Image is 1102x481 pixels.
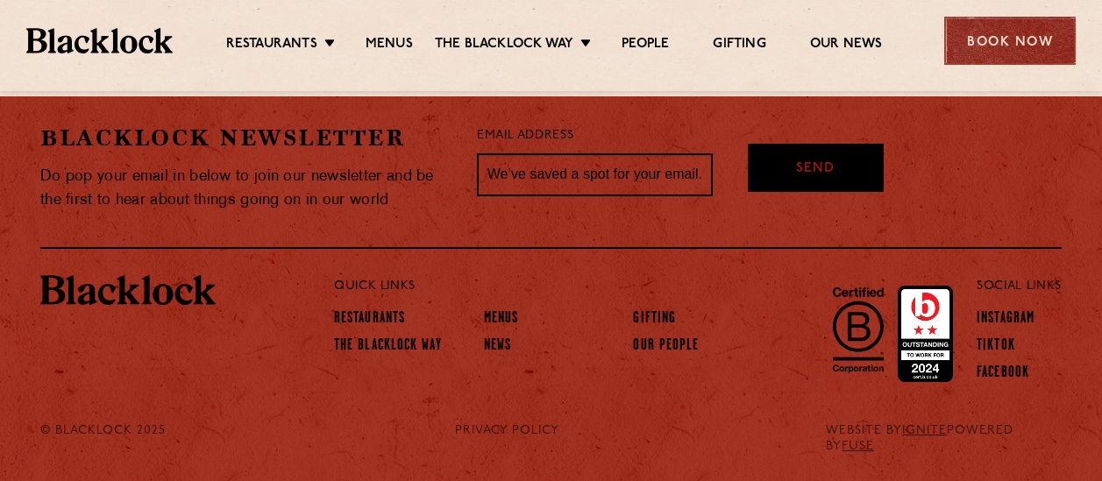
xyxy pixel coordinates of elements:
div: Book Now [944,17,1076,65]
a: Menus [484,310,519,329]
span: Send [796,159,835,180]
a: PRIVACY POLICY [455,423,559,439]
a: Restaurants [226,36,317,55]
img: BL_Textured_Logo-footer-cropped.svg [26,28,173,53]
a: Facebook [977,364,1029,384]
a: Menus [366,36,413,55]
a: Gifting [713,36,765,55]
a: Gifting [633,310,676,329]
h2: Blacklock Newsletter [40,123,451,153]
img: B-Corp-Logo-Black-RGB.svg [822,277,894,382]
a: IGNITE [902,424,947,437]
p: Do pop your email in below to join our newsletter and be the first to hear about things going on ... [40,165,451,212]
p: Quick Links [334,275,919,298]
a: The Blacklock Way [334,337,442,357]
a: FUSE [842,440,874,453]
a: News [484,337,511,357]
a: Our News [810,36,883,55]
a: Our People [633,337,699,357]
input: We’ve saved a spot for your email... [477,153,713,197]
a: The Blacklock Way [435,36,573,55]
a: Instagram [977,310,1034,329]
p: Social Links [977,275,1062,298]
a: TikTok [977,337,1015,357]
a: Restaurants [334,310,405,329]
label: Email Address [477,126,573,146]
img: Accred_2023_2star.png [898,286,953,382]
div: © Blacklock 2025 [27,423,202,455]
div: WEBSITE BY POWERED BY [813,423,1075,455]
a: People [622,36,669,55]
img: BL_Textured_Logo-footer-cropped.svg [40,275,216,305]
